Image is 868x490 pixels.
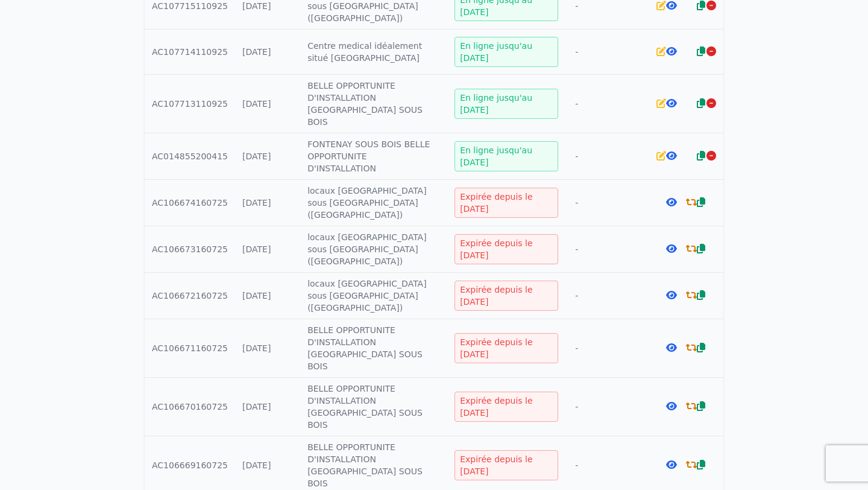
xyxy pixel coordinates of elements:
[235,30,300,75] td: [DATE]
[686,460,697,469] i: Renouveler la commande
[697,1,705,10] i: Dupliquer l'annonce
[454,450,558,480] div: Expirée depuis le [DATE]
[568,273,649,319] td: -
[454,392,558,422] div: Expirée depuis le [DATE]
[300,30,445,75] td: Centre medical idéalement situé [GEOGRAPHIC_DATA]
[145,133,235,180] td: AC014855200415
[666,343,677,352] i: Voir l'annonce
[656,98,666,108] i: Editer l'annonce
[697,151,705,161] i: Dupliquer l'annonce
[454,188,558,218] div: Expirée depuis le [DATE]
[454,333,558,363] div: Expirée depuis le [DATE]
[568,30,649,75] td: -
[666,401,677,411] i: Voir l'annonce
[235,75,300,133] td: [DATE]
[686,197,697,207] i: Renouveler la commande
[300,133,445,180] td: FONTENAY SOUS BOIS BELLE OPPORTUNITE D'INSTALLATION
[235,319,300,378] td: [DATE]
[235,273,300,319] td: [DATE]
[666,46,677,56] i: Voir l'annonce
[697,244,705,253] i: Dupliquer l'annonce
[454,281,558,311] div: Expirée depuis le [DATE]
[697,343,705,352] i: Dupliquer l'annonce
[697,401,705,411] i: Dupliquer l'annonce
[145,30,235,75] td: AC107714110925
[656,1,666,10] i: Editer l'annonce
[300,180,445,226] td: locaux [GEOGRAPHIC_DATA] sous [GEOGRAPHIC_DATA] ([GEOGRAPHIC_DATA])
[145,75,235,133] td: AC107713110925
[656,151,666,161] i: Editer l'annonce
[568,378,649,436] td: -
[666,1,677,10] i: Voir l'annonce
[300,75,445,133] td: BELLE OPPORTUNITE D'INSTALLATION [GEOGRAPHIC_DATA] SOUS BOIS
[454,234,558,264] div: Expirée depuis le [DATE]
[666,98,677,108] i: Voir l'annonce
[145,226,235,273] td: AC106673160725
[300,378,445,436] td: BELLE OPPORTUNITE D'INSTALLATION [GEOGRAPHIC_DATA] SOUS BOIS
[686,290,697,300] i: Renouveler la commande
[666,460,677,469] i: Voir l'annonce
[706,98,716,108] i: Arrêter la diffusion de l'annonce
[145,180,235,226] td: AC106674160725
[706,1,716,10] i: Arrêter la diffusion de l'annonce
[666,244,677,253] i: Voir l'annonce
[706,46,716,56] i: Arrêter la diffusion de l'annonce
[568,180,649,226] td: -
[686,343,697,352] i: Renouveler la commande
[568,133,649,180] td: -
[697,98,705,108] i: Dupliquer l'annonce
[454,141,558,171] div: En ligne jusqu'au [DATE]
[235,180,300,226] td: [DATE]
[666,290,677,300] i: Voir l'annonce
[568,75,649,133] td: -
[145,378,235,436] td: AC106670160725
[568,319,649,378] td: -
[300,273,445,319] td: locaux [GEOGRAPHIC_DATA] sous [GEOGRAPHIC_DATA] ([GEOGRAPHIC_DATA])
[235,133,300,180] td: [DATE]
[145,273,235,319] td: AC106672160725
[454,89,558,119] div: En ligne jusqu'au [DATE]
[686,401,697,411] i: Renouveler la commande
[656,46,666,56] i: Editer l'annonce
[697,197,705,207] i: Dupliquer l'annonce
[235,378,300,436] td: [DATE]
[300,226,445,273] td: locaux [GEOGRAPHIC_DATA] sous [GEOGRAPHIC_DATA] ([GEOGRAPHIC_DATA])
[686,244,697,253] i: Renouveler la commande
[697,290,705,300] i: Dupliquer l'annonce
[666,197,677,207] i: Voir l'annonce
[568,226,649,273] td: -
[235,226,300,273] td: [DATE]
[454,37,558,67] div: En ligne jusqu'au [DATE]
[706,151,716,161] i: Arrêter la diffusion de l'annonce
[697,46,705,56] i: Dupliquer l'annonce
[697,460,705,469] i: Dupliquer l'annonce
[666,151,677,161] i: Voir l'annonce
[145,319,235,378] td: AC106671160725
[300,319,445,378] td: BELLE OPPORTUNITE D'INSTALLATION [GEOGRAPHIC_DATA] SOUS BOIS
